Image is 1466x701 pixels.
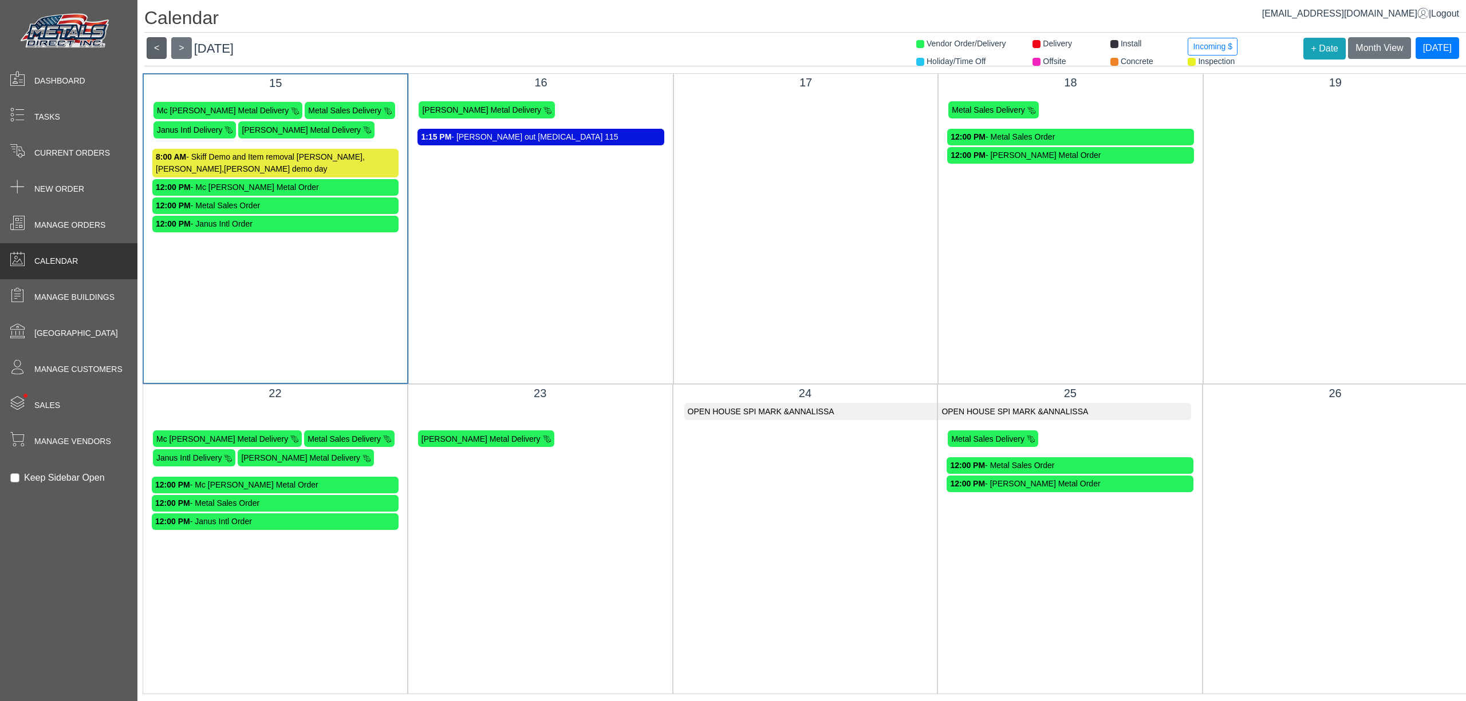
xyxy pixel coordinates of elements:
[1043,57,1066,66] span: Offsite
[156,218,395,230] div: - Janus Intl Order
[950,478,1190,490] div: - [PERSON_NAME] Metal Order
[941,407,1088,416] span: OPEN HOUSE SPI MARK &ANNALISSA
[147,37,167,59] button: <
[1431,9,1459,18] span: Logout
[1262,7,1459,21] div: |
[242,125,361,134] span: [PERSON_NAME] Metal Delivery
[1212,74,1459,91] div: 19
[951,151,986,160] strong: 12:00 PM
[155,516,395,528] div: - Janus Intl Order
[156,200,395,212] div: - Metal Sales Order
[421,131,660,143] div: - [PERSON_NAME] out [MEDICAL_DATA] 115
[194,41,234,56] span: [DATE]
[1198,57,1235,66] span: Inspection
[155,517,190,526] strong: 12:00 PM
[421,434,541,443] span: [PERSON_NAME] Metal Delivery
[950,461,985,470] strong: 12:00 PM
[947,385,1193,402] div: 25
[34,255,78,267] span: Calendar
[34,327,118,339] span: [GEOGRAPHIC_DATA]
[927,57,986,66] span: Holiday/Time Off
[1348,37,1410,59] button: Month View
[34,219,105,231] span: Manage Orders
[1355,43,1403,53] span: Month View
[34,183,84,195] span: New Order
[682,385,929,402] div: 24
[34,435,111,447] span: Manage Vendors
[308,434,381,443] span: Metal Sales Delivery
[1212,385,1459,402] div: 26
[155,497,395,509] div: - Metal Sales Order
[421,132,451,141] strong: 1:15 PM
[152,74,399,92] div: 15
[951,132,986,141] strong: 12:00 PM
[17,10,115,53] img: Metals Direct Inc Logo
[688,407,834,416] span: OPEN HOUSE SPI MARK &ANNALISSA
[155,480,190,489] strong: 12:00 PM
[241,453,360,462] span: [PERSON_NAME] Metal Delivery
[34,399,60,411] span: Sales
[1416,37,1459,59] button: [DATE]
[1043,39,1072,48] span: Delivery
[152,385,399,402] div: 22
[950,460,1190,472] div: - Metal Sales Order
[156,219,191,228] strong: 12:00 PM
[951,434,1024,443] span: Metal Sales Delivery
[156,151,395,175] div: - Skiff Demo and Item removal [PERSON_NAME],[PERSON_NAME],[PERSON_NAME] demo day
[1121,39,1142,48] span: Install
[156,434,288,443] span: Mc [PERSON_NAME] Metal Delivery
[34,363,123,375] span: Manage Customers
[951,149,1190,161] div: - [PERSON_NAME] Metal Order
[157,125,222,134] span: Janus Intl Delivery
[1303,38,1346,60] button: + Date
[417,385,664,402] div: 23
[156,152,186,161] strong: 8:00 AM
[156,453,222,462] span: Janus Intl Delivery
[144,7,1466,33] h1: Calendar
[156,183,191,192] strong: 12:00 PM
[171,37,191,59] button: >
[157,106,289,115] span: Mc [PERSON_NAME] Metal Delivery
[417,74,664,91] div: 16
[952,105,1025,114] span: Metal Sales Delivery
[308,106,381,115] span: Metal Sales Delivery
[156,181,395,193] div: - Mc [PERSON_NAME] Metal Order
[34,75,85,87] span: Dashboard
[155,479,395,491] div: - Mc [PERSON_NAME] Metal Order
[1262,9,1429,18] a: [EMAIL_ADDRESS][DOMAIN_NAME]
[34,291,115,303] span: Manage Buildings
[34,147,110,159] span: Current Orders
[927,39,1006,48] span: Vendor Order/Delivery
[24,471,105,485] label: Keep Sidebar Open
[1121,57,1153,66] span: Concrete
[1188,38,1237,56] button: Incoming $
[155,498,190,508] strong: 12:00 PM
[422,105,541,114] span: [PERSON_NAME] Metal Delivery
[947,74,1193,91] div: 18
[951,131,1190,143] div: - Metal Sales Order
[156,201,191,210] strong: 12:00 PM
[34,111,60,123] span: Tasks
[11,377,40,414] span: •
[683,74,929,91] div: 17
[950,479,985,488] strong: 12:00 PM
